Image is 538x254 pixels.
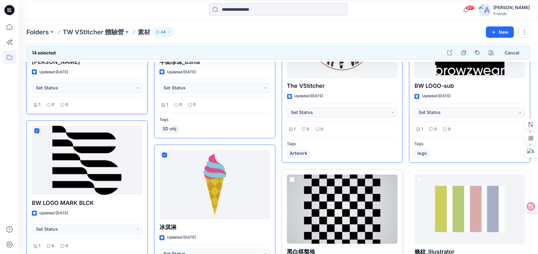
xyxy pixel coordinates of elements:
p: Updated [DATE] [295,93,323,100]
button: New [486,26,514,38]
p: BW LOGO-sub [414,82,525,91]
p: 0 [52,243,54,250]
p: 1 [39,102,40,108]
p: 0 [307,126,309,133]
img: avatar [478,4,491,16]
button: 44 [153,28,174,37]
p: The VStitcher [287,82,398,91]
p: 1 [421,126,423,133]
h6: 14 selected [32,49,56,57]
p: 0 [179,102,182,108]
p: Updated [DATE] [39,69,68,76]
p: 0 [66,243,68,250]
a: TW VStitcher 體驗營 [63,28,124,37]
p: 0 [193,102,196,108]
p: Updated [DATE] [39,210,68,217]
p: Updated [DATE] [167,234,196,241]
div: Friends [494,11,530,16]
p: Updated [DATE] [422,93,451,100]
p: 1 [294,126,296,133]
p: Updated [DATE] [167,69,196,76]
p: 素材 [138,28,150,37]
p: 冰淇淋 [159,223,270,232]
p: 1 [39,243,40,250]
p: BW LOGO MARK BLCK [32,199,142,208]
p: 0 [52,102,54,108]
p: 0 [434,126,437,133]
p: 0 [66,102,68,108]
span: 99+ [466,5,475,10]
button: Cancel [500,47,525,59]
a: Folders [26,28,49,37]
p: 1 [166,102,168,108]
p: Tags [159,117,270,123]
p: 0 [448,126,451,133]
span: Artwork [290,150,308,158]
p: 0 [321,126,323,133]
span: 3D obj [162,126,176,133]
p: Tags [287,141,398,148]
p: 44 [161,29,166,36]
div: [PERSON_NAME] [494,4,530,11]
p: Tags [414,141,525,148]
span: logo [417,150,427,158]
